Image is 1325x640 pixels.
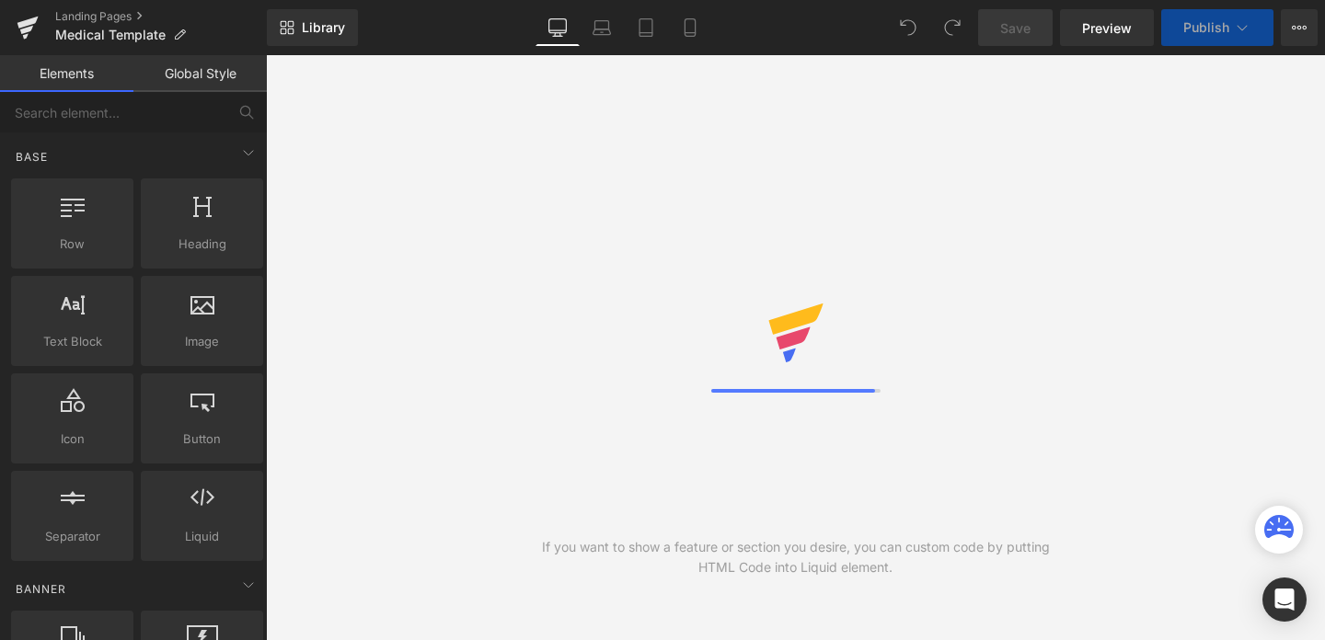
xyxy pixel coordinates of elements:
[1281,9,1318,46] button: More
[146,234,258,254] span: Heading
[1060,9,1154,46] a: Preview
[17,429,128,449] span: Icon
[55,9,267,24] a: Landing Pages
[1161,9,1273,46] button: Publish
[17,234,128,254] span: Row
[14,148,50,166] span: Base
[1262,577,1307,622] div: Open Intercom Messenger
[1183,20,1229,35] span: Publish
[1000,18,1031,38] span: Save
[890,9,927,46] button: Undo
[146,527,258,546] span: Liquid
[668,9,712,46] a: Mobile
[580,9,624,46] a: Laptop
[146,429,258,449] span: Button
[531,537,1061,577] div: If you want to show a feature or section you desire, you can custom code by putting HTML Code int...
[14,580,68,598] span: Banner
[55,28,166,42] span: Medical Template
[267,9,358,46] a: New Library
[1082,18,1132,38] span: Preview
[133,55,267,92] a: Global Style
[146,332,258,351] span: Image
[302,19,345,36] span: Library
[17,332,128,351] span: Text Block
[17,527,128,546] span: Separator
[624,9,668,46] a: Tablet
[536,9,580,46] a: Desktop
[934,9,971,46] button: Redo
